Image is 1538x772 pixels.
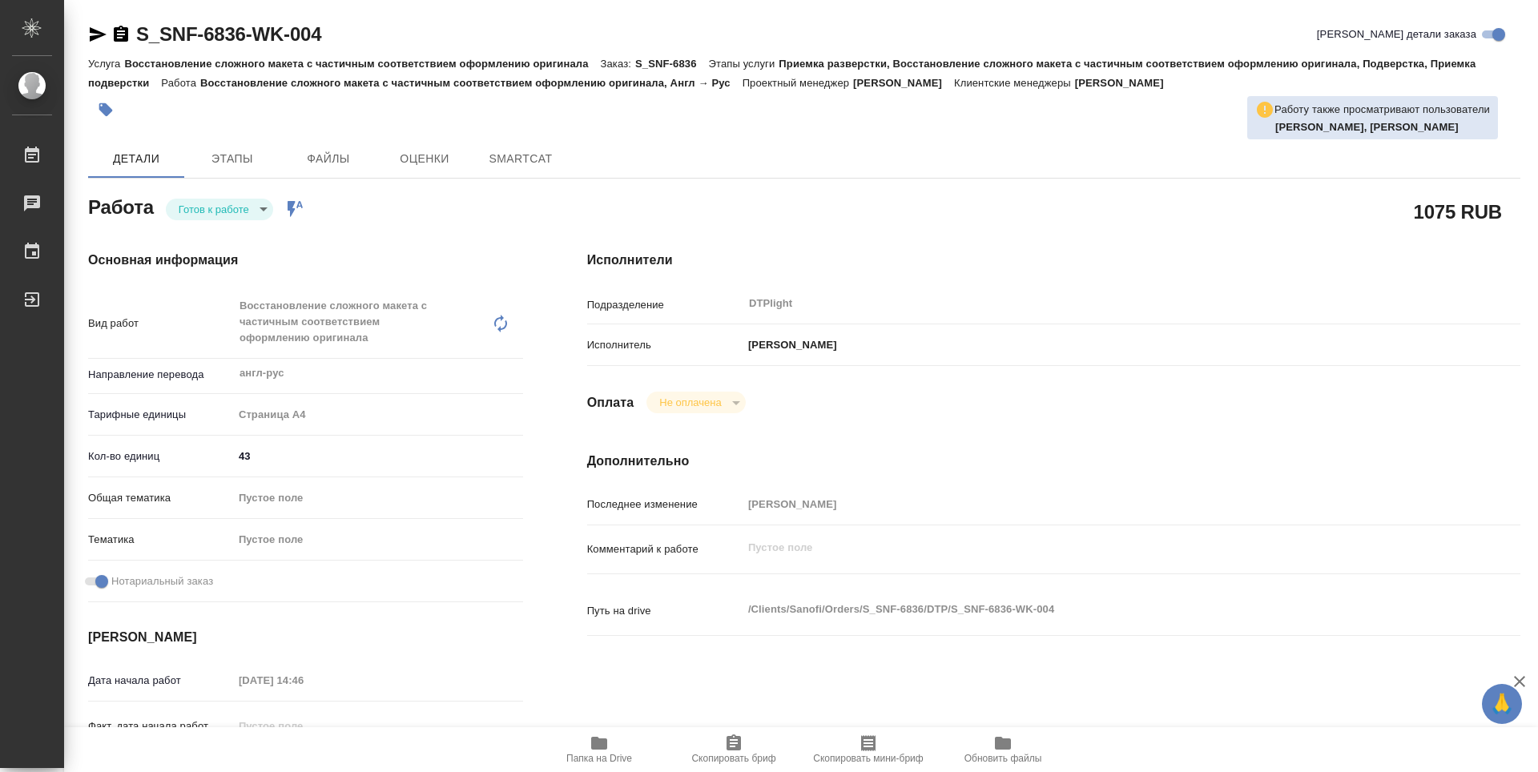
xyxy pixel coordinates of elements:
p: Общая тематика [88,490,233,506]
span: 🙏 [1488,687,1516,721]
span: Скопировать бриф [691,753,775,764]
p: Комментарий к работе [587,541,743,557]
span: Оценки [386,149,463,169]
span: Папка на Drive [566,753,632,764]
span: Нотариальный заказ [111,573,213,589]
p: Исполнитель [587,337,743,353]
h4: Оплата [587,393,634,412]
div: Пустое поле [233,485,523,512]
input: Пустое поле [233,714,373,738]
div: Пустое поле [233,526,523,553]
b: [PERSON_NAME], [PERSON_NAME] [1275,121,1459,133]
p: S_SNF-6836 [635,58,709,70]
span: Файлы [290,149,367,169]
span: [PERSON_NAME] детали заказа [1317,26,1476,42]
button: Обновить файлы [936,727,1070,772]
p: [PERSON_NAME] [1075,77,1176,89]
input: Пустое поле [743,493,1443,516]
div: Готов к работе [646,392,745,413]
p: Работа [161,77,200,89]
div: Пустое поле [239,532,504,548]
h4: [PERSON_NAME] [88,628,523,647]
input: ✎ Введи что-нибудь [233,444,523,468]
span: Скопировать мини-бриф [813,753,923,764]
span: Обновить файлы [964,753,1042,764]
p: Вид работ [88,316,233,332]
div: Пустое поле [239,490,504,506]
button: 🙏 [1482,684,1522,724]
p: Услуга [88,58,124,70]
button: Добавить тэг [88,92,123,127]
p: Восстановление сложного макета с частичным соответствием оформлению оригинала [124,58,600,70]
div: Страница А4 [233,401,523,428]
p: Кол-во единиц [88,448,233,464]
p: Последнее изменение [587,497,743,513]
p: Приемка разверстки, Восстановление сложного макета с частичным соответствием оформлению оригинала... [88,58,1476,89]
button: Скопировать мини-бриф [801,727,936,772]
textarea: /Clients/Sanofi/Orders/S_SNF-6836/DTP/S_SNF-6836-WK-004 [743,596,1443,623]
h2: Работа [88,191,154,220]
p: Подразделение [587,297,743,313]
p: Клиентские менеджеры [954,77,1075,89]
p: Проектный менеджер [743,77,853,89]
button: Скопировать ссылку для ЯМессенджера [88,25,107,44]
button: Скопировать бриф [666,727,801,772]
h4: Исполнители [587,251,1520,270]
p: Тематика [88,532,233,548]
button: Папка на Drive [532,727,666,772]
div: Готов к работе [166,199,273,220]
p: Тарифные единицы [88,407,233,423]
p: Этапы услуги [709,58,779,70]
span: Этапы [194,149,271,169]
h4: Дополнительно [587,452,1520,471]
p: [PERSON_NAME] [853,77,954,89]
span: SmartCat [482,149,559,169]
p: Восстановление сложного макета с частичным соответствием оформлению оригинала, Англ → Рус [200,77,743,89]
p: Путь на drive [587,603,743,619]
button: Не оплачена [654,396,726,409]
p: Малофеева Екатерина, Васильева Наталья [1275,119,1490,135]
p: Направление перевода [88,367,233,383]
p: [PERSON_NAME] [743,337,837,353]
button: Готов к работе [174,203,254,216]
p: Работу также просматривают пользователи [1274,102,1490,118]
input: Пустое поле [233,669,373,692]
p: Дата начала работ [88,673,233,689]
button: Скопировать ссылку [111,25,131,44]
h4: Основная информация [88,251,523,270]
p: Заказ: [601,58,635,70]
p: Факт. дата начала работ [88,718,233,734]
span: Детали [98,149,175,169]
h2: 1075 RUB [1414,198,1502,225]
a: S_SNF-6836-WK-004 [136,23,321,45]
